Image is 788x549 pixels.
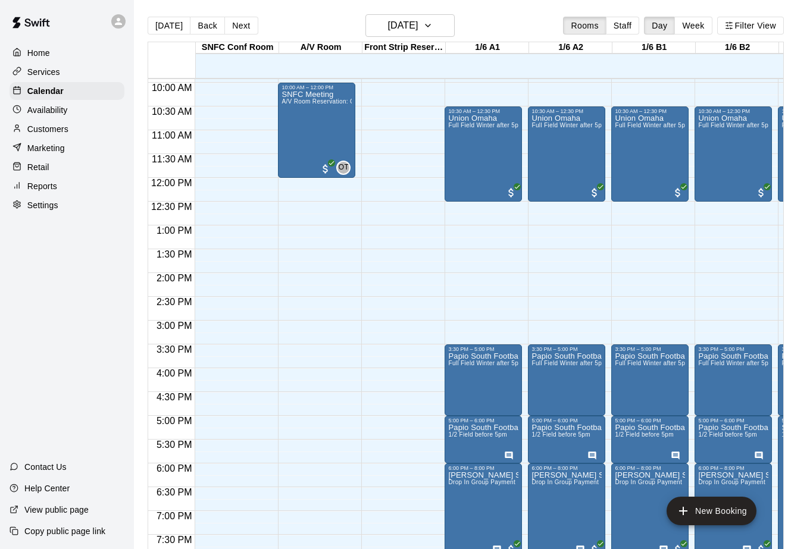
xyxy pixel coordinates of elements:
div: SNFC Conf Room [196,42,279,54]
div: 3:30 PM – 5:00 PM [615,346,685,352]
span: 4:00 PM [154,368,195,378]
div: 10:30 AM – 12:30 PM [531,108,602,114]
span: 1:30 PM [154,249,195,259]
span: 5:00 PM [154,416,195,426]
div: 6:00 PM – 8:00 PM [448,465,518,471]
p: Calendar [27,85,64,97]
div: 10:30 AM – 12:30 PM [698,108,768,114]
p: Settings [27,199,58,211]
span: Drop In Group Payment [448,479,515,485]
div: 3:30 PM – 5:00 PM [698,346,768,352]
span: 11:30 AM [149,154,195,164]
button: Rooms [563,17,606,34]
span: All customers have paid [320,163,332,175]
span: 12:00 PM [148,178,195,188]
div: 10:00 AM – 12:00 PM: SNFC Meeting [278,83,355,178]
span: 2:30 PM [154,297,195,307]
p: Marketing [27,142,65,154]
div: 1/6 B2 [696,42,779,54]
span: Full Field Winter after 5pm or weekends SNFC or [GEOGRAPHIC_DATA] [531,360,738,366]
button: Next [224,17,258,34]
div: 3:30 PM – 5:00 PM: Papio South Football [445,344,522,416]
p: Copy public page link [24,525,105,537]
svg: Has notes [671,451,680,460]
div: 10:30 AM – 12:30 PM [448,108,518,114]
span: 1:00 PM [154,225,195,236]
span: 1/2 Field before 5pm [448,431,506,438]
div: 6:00 PM – 8:00 PM [698,465,768,471]
svg: Has notes [754,451,764,460]
button: Week [674,17,712,34]
p: Reports [27,180,57,192]
span: 3:30 PM [154,344,195,355]
span: 4:30 PM [154,392,195,402]
div: 5:00 PM – 6:00 PM [531,418,602,423]
div: 1/6 A1 [446,42,529,54]
div: 10:30 AM – 12:30 PM [615,108,685,114]
div: 10:00 AM – 12:00 PM [282,84,352,90]
span: 5:30 PM [154,440,195,450]
p: Contact Us [24,461,67,473]
button: [DATE] [148,17,190,34]
div: Calendar [10,82,124,100]
a: Retail [10,158,124,176]
span: All customers have paid [589,187,601,199]
button: Back [190,17,225,34]
div: 5:00 PM – 6:00 PM [698,418,768,423]
span: 1/2 Field before 5pm [698,431,756,438]
div: 6:00 PM – 8:00 PM [615,465,685,471]
button: Filter View [717,17,784,34]
span: Full Field Winter after 5pm or weekends SNFC or [GEOGRAPHIC_DATA] [531,122,738,128]
div: 5:00 PM – 6:00 PM: Papio South Football [695,416,772,463]
span: OSC Staff Team [341,161,351,175]
a: Availability [10,101,124,119]
span: All customers have paid [755,187,767,199]
span: 2:00 PM [154,273,195,283]
a: Customers [10,120,124,138]
div: 10:30 AM – 12:30 PM: Union Omaha [611,106,689,202]
span: 7:00 PM [154,511,195,521]
div: 1/6 B1 [612,42,696,54]
div: 10:30 AM – 12:30 PM: Union Omaha [695,106,772,202]
span: 10:00 AM [149,83,195,93]
p: View public page [24,504,89,516]
div: 1/6 A2 [529,42,612,54]
span: A/V Room Reservation: OSC [282,98,363,105]
span: Drop In Group Payment [698,479,765,485]
div: 5:00 PM – 6:00 PM [615,418,685,423]
button: [DATE] [365,14,455,37]
div: 3:30 PM – 5:00 PM [531,346,602,352]
div: Home [10,44,124,62]
div: 10:30 AM – 12:30 PM: Union Omaha [528,106,605,202]
span: Drop In Group Payment [531,479,599,485]
div: 10:30 AM – 12:30 PM: Union Omaha [445,106,522,202]
div: 5:00 PM – 6:00 PM: Papio South Football [528,416,605,463]
a: Reports [10,177,124,195]
button: Staff [606,17,640,34]
span: Full Field Winter after 5pm or weekends SNFC or [GEOGRAPHIC_DATA] [448,360,655,366]
button: add [667,497,756,525]
div: 5:00 PM – 6:00 PM: Papio South Football [611,416,689,463]
svg: Has notes [504,451,514,460]
div: 3:30 PM – 5:00 PM: Papio South Football [528,344,605,416]
span: Full Field Winter after 5pm or weekends SNFC or [GEOGRAPHIC_DATA] [448,122,655,128]
a: Marketing [10,139,124,157]
p: Retail [27,161,49,173]
button: Day [644,17,675,34]
h6: [DATE] [387,17,418,34]
p: Help Center [24,482,70,494]
p: Availability [27,104,68,116]
span: All customers have paid [672,187,684,199]
div: A/V Room [279,42,362,54]
span: 12:30 PM [148,202,195,212]
svg: Has notes [587,451,597,460]
div: 6:00 PM – 8:00 PM [531,465,602,471]
span: 6:30 PM [154,487,195,497]
p: Services [27,66,60,78]
span: 10:30 AM [149,106,195,117]
div: 3:30 PM – 5:00 PM [448,346,518,352]
p: Customers [27,123,68,135]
